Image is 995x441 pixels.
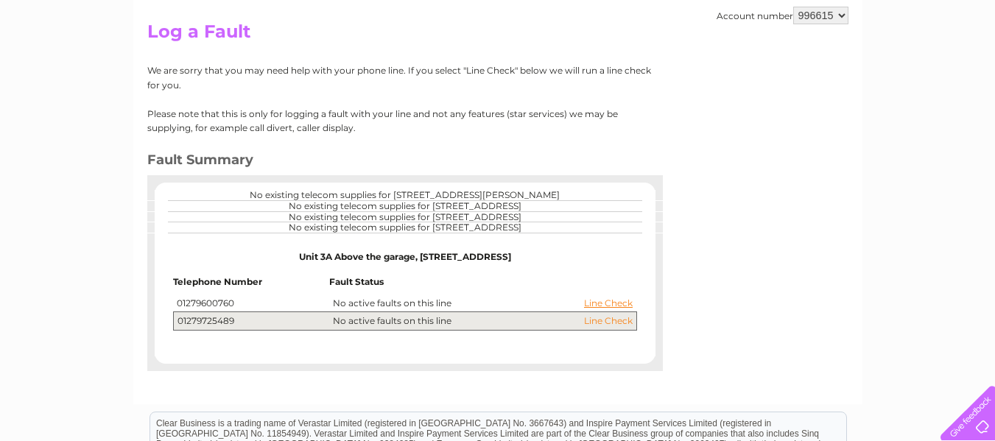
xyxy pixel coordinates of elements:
[173,237,636,277] td: Unit 3A Above the garage, [STREET_ADDRESS]
[169,222,641,233] center: No existing telecom supplies for [STREET_ADDRESS]
[173,312,329,331] td: 01279725489
[584,316,633,326] a: Line Check
[147,63,652,91] p: We are sorry that you may need help with your phone line. If you select "Line Check" below we wil...
[814,63,858,74] a: Telecoms
[147,107,652,135] p: Please note that this is only for logging a fault with your line and not any features (star servi...
[584,298,633,308] a: Line Check
[169,212,641,222] center: No existing telecom supplies for [STREET_ADDRESS]
[717,7,848,24] div: Account number
[173,294,329,312] td: 01279600760
[147,21,848,49] h2: Log a Fault
[329,294,636,312] td: No active faults on this line
[946,63,981,74] a: Log out
[147,149,652,175] h3: Fault Summary
[773,63,805,74] a: Energy
[329,277,636,294] td: Fault Status
[717,7,819,26] a: 0333 014 3131
[169,190,641,200] center: No existing telecom supplies for [STREET_ADDRESS][PERSON_NAME]
[169,201,641,211] center: No existing telecom supplies for [STREET_ADDRESS]
[897,63,933,74] a: Contact
[329,312,636,331] td: No active faults on this line
[35,38,110,83] img: logo.png
[150,8,846,71] div: Clear Business is a trading name of Verastar Limited (registered in [GEOGRAPHIC_DATA] No. 3667643...
[173,277,329,294] td: Telephone Number
[736,63,764,74] a: Water
[867,63,888,74] a: Blog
